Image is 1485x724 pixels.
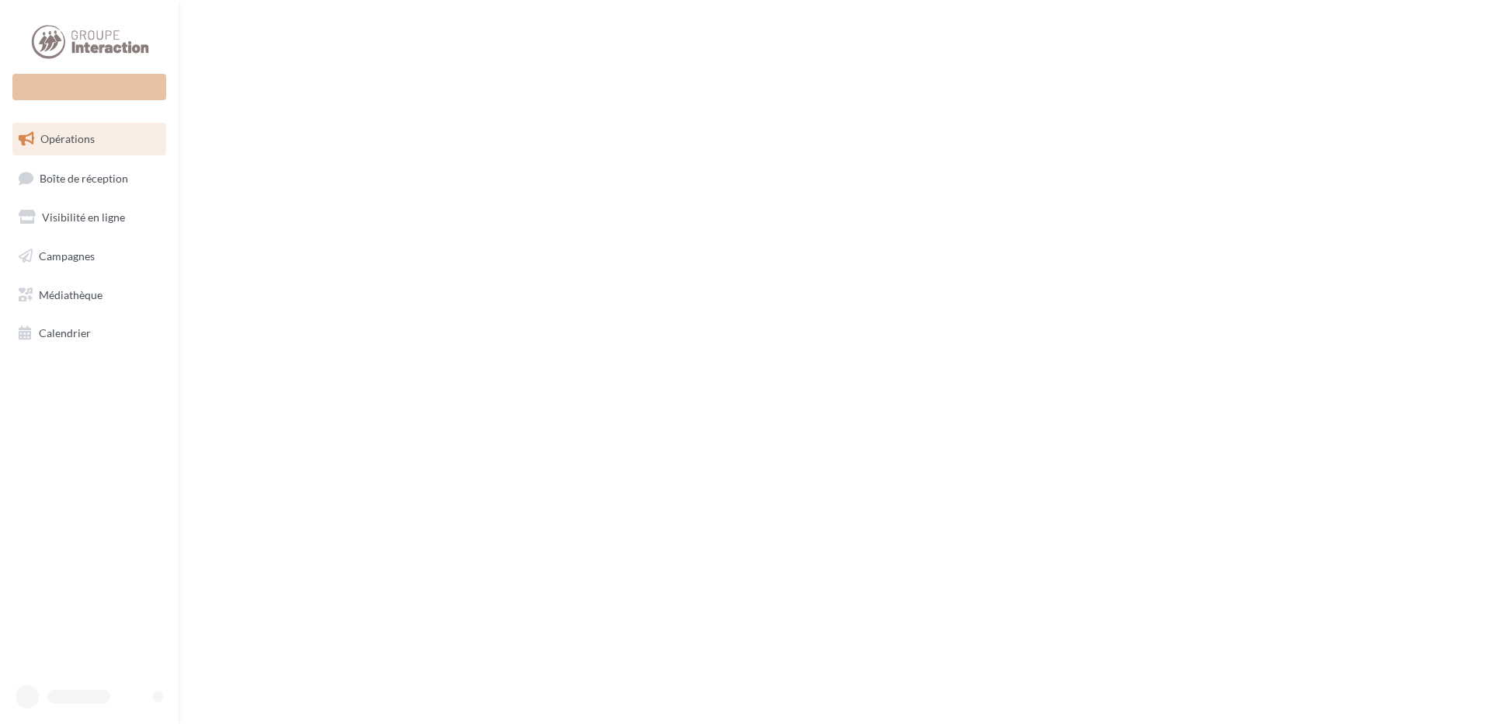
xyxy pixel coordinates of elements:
[39,326,91,339] span: Calendrier
[39,287,103,301] span: Médiathèque
[42,211,125,224] span: Visibilité en ligne
[9,240,169,273] a: Campagnes
[9,162,169,195] a: Boîte de réception
[40,132,95,145] span: Opérations
[9,123,169,155] a: Opérations
[12,74,166,100] div: Nouvelle campagne
[9,201,169,234] a: Visibilité en ligne
[9,317,169,350] a: Calendrier
[40,171,128,184] span: Boîte de réception
[9,279,169,312] a: Médiathèque
[39,249,95,263] span: Campagnes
